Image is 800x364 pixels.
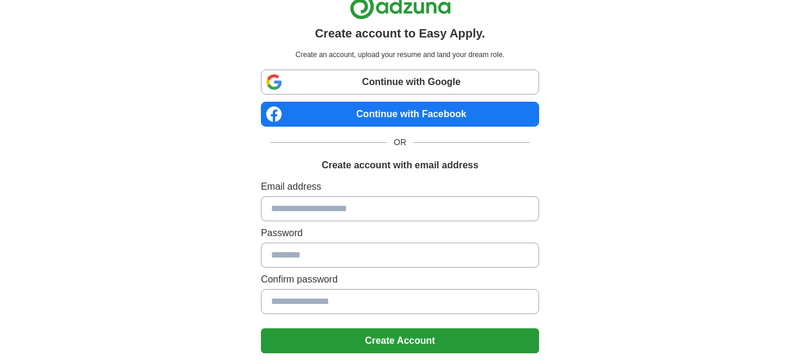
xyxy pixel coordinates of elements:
[263,49,537,60] p: Create an account, upload your resume and land your dream role.
[261,102,539,127] a: Continue with Facebook
[261,70,539,95] a: Continue with Google
[387,136,413,149] span: OR
[261,180,539,194] label: Email address
[261,226,539,240] label: Password
[322,158,478,172] h1: Create account with email address
[315,24,485,42] h1: Create account to Easy Apply.
[261,328,539,353] button: Create Account
[261,272,539,287] label: Confirm password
